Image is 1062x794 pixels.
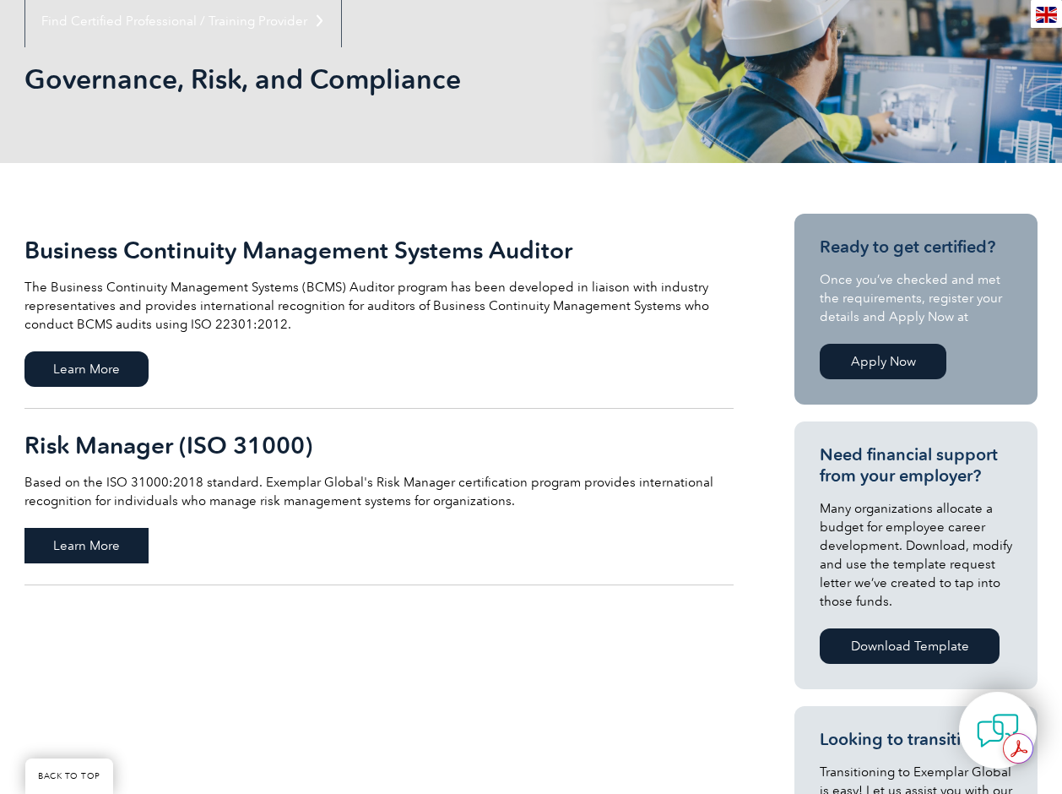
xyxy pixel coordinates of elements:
[820,444,1012,487] h3: Need financial support from your employer?
[24,409,734,585] a: Risk Manager (ISO 31000) Based on the ISO 31000:2018 standard. Exemplar Global's Risk Manager cer...
[820,270,1012,326] p: Once you’ve checked and met the requirements, register your details and Apply Now at
[25,759,113,794] a: BACK TO TOP
[1036,7,1057,23] img: en
[24,214,734,409] a: Business Continuity Management Systems Auditor The Business Continuity Management Systems (BCMS) ...
[820,237,1012,258] h3: Ready to get certified?
[24,473,734,510] p: Based on the ISO 31000:2018 standard. Exemplar Global's Risk Manager certification program provid...
[820,729,1012,750] h3: Looking to transition?
[24,351,149,387] span: Learn More
[24,528,149,563] span: Learn More
[24,237,734,264] h2: Business Continuity Management Systems Auditor
[820,344,946,379] a: Apply Now
[820,499,1012,611] p: Many organizations allocate a budget for employee career development. Download, modify and use th...
[24,278,734,334] p: The Business Continuity Management Systems (BCMS) Auditor program has been developed in liaison w...
[977,710,1019,752] img: contact-chat.png
[820,628,1000,664] a: Download Template
[24,63,673,95] h1: Governance, Risk, and Compliance
[24,432,734,459] h2: Risk Manager (ISO 31000)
